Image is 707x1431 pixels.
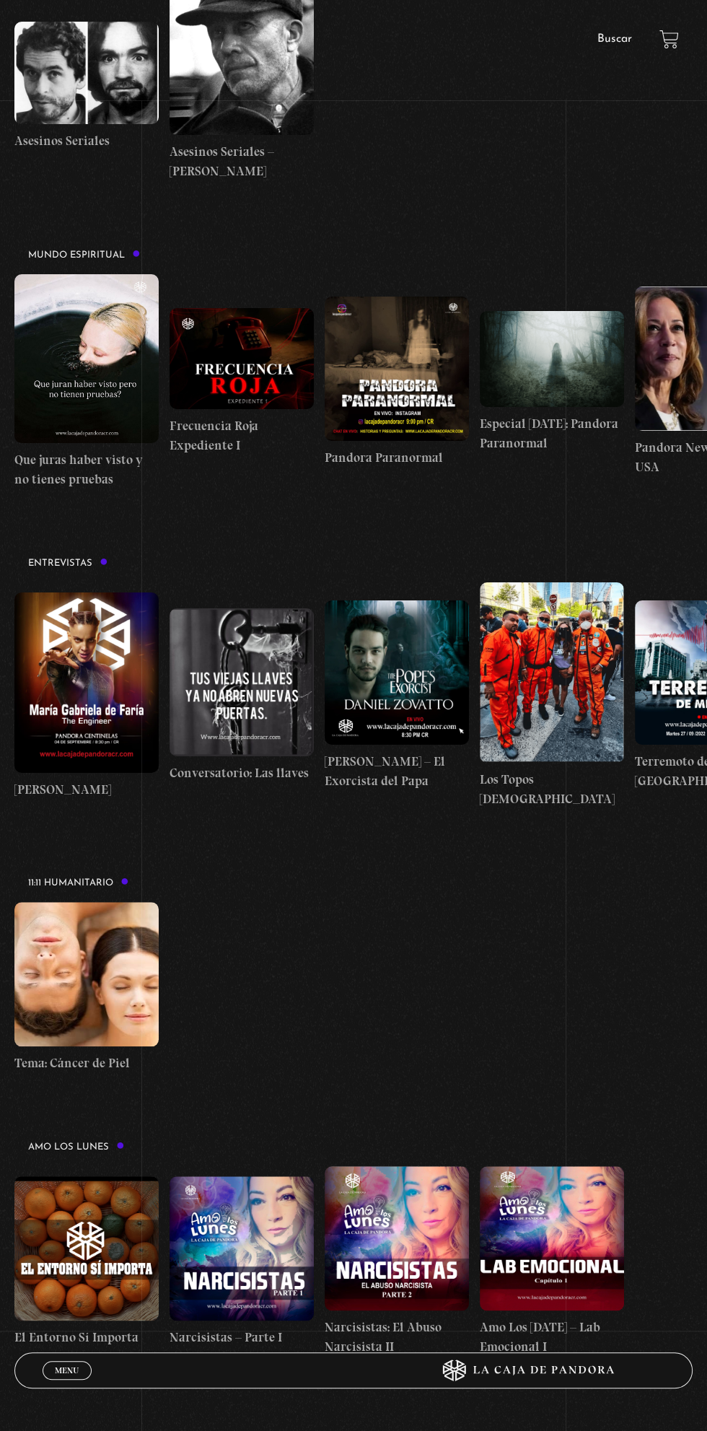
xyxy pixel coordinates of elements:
a: Los Topos [DEMOGRAPHIC_DATA] [480,582,624,809]
h4: Que juras haber visto y no tienes pruebas [14,450,159,489]
h4: Narcisistas: El Abuso Narcisista II [325,1318,469,1357]
a: Narcisistas: El Abuso Narcisista II [325,1166,469,1357]
h4: El Entorno Sí Importa [14,1328,159,1347]
h3: 11:11 Humanitario [28,878,129,888]
h4: Conversatorio: Las llaves [170,763,314,783]
h4: Pandora Paranormal [325,448,469,468]
a: Narcisistas – Parte I [170,1166,314,1357]
a: Buscar [597,33,632,45]
span: Menu [55,1366,79,1375]
a: Amo Los [DATE] – Lab Emocional I [480,1166,624,1357]
h3: Amo los Lunes [28,1142,125,1152]
h4: Asesinos Seriales – [PERSON_NAME] [170,142,314,181]
a: Frecuencia Roja Expediente I [170,274,314,489]
h4: [PERSON_NAME] – El Exorcista del Papa [325,752,469,791]
h4: Especial [DATE]: Pandora Paranormal [480,414,624,453]
a: El Entorno Sí Importa [14,1166,159,1357]
a: [PERSON_NAME] – El Exorcista del Papa [325,582,469,809]
a: Conversatorio: Las llaves [170,582,314,809]
h4: Narcisistas – Parte I [170,1328,314,1347]
h4: Amo Los [DATE] – Lab Emocional I [480,1318,624,1357]
h3: Mundo Espiritual [28,250,141,260]
a: View your shopping cart [659,30,679,49]
h4: [PERSON_NAME] [14,780,159,800]
h4: Los Topos [DEMOGRAPHIC_DATA] [480,770,624,809]
span: Cerrar [50,1378,84,1388]
h4: Frecuencia Roja Expediente I [170,416,314,455]
a: [PERSON_NAME] [14,582,159,809]
h3: Entrevistas [28,558,108,568]
h4: Asesinos Seriales [14,131,159,151]
a: Tema: Cáncer de Piel [14,902,159,1073]
h4: Tema: Cáncer de Piel [14,1054,159,1073]
a: Especial [DATE]: Pandora Paranormal [480,274,624,489]
a: Que juras haber visto y no tienes pruebas [14,274,159,489]
a: Pandora Paranormal [325,274,469,489]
